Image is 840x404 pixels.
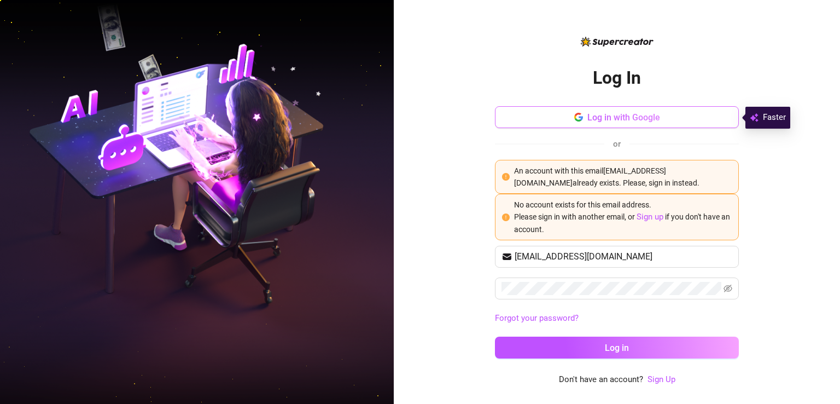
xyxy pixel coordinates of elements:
a: Forgot your password? [495,313,579,323]
input: Your email [515,250,732,263]
span: An account with this email [EMAIL_ADDRESS][DOMAIN_NAME] already exists. Please, sign in instead. [514,166,699,187]
button: Log in with Google [495,106,739,128]
span: eye-invisible [724,284,732,293]
img: svg%3e [750,111,759,124]
span: Log in with Google [587,112,660,123]
span: Faster [763,111,786,124]
span: Log in [605,343,629,353]
button: Log in [495,337,739,359]
span: or [613,139,621,149]
span: exclamation-circle [502,173,510,181]
a: Sign up [637,212,663,222]
span: No account exists for this email address. Please sign in with another email, or if you don't have... [514,200,730,234]
a: Sign Up [647,374,675,384]
img: logo-BBDzfeDw.svg [581,37,654,47]
span: Don't have an account? [559,373,643,386]
span: exclamation-circle [502,213,510,221]
a: Sign Up [647,373,675,386]
a: Forgot your password? [495,312,739,325]
h2: Log In [593,67,641,89]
